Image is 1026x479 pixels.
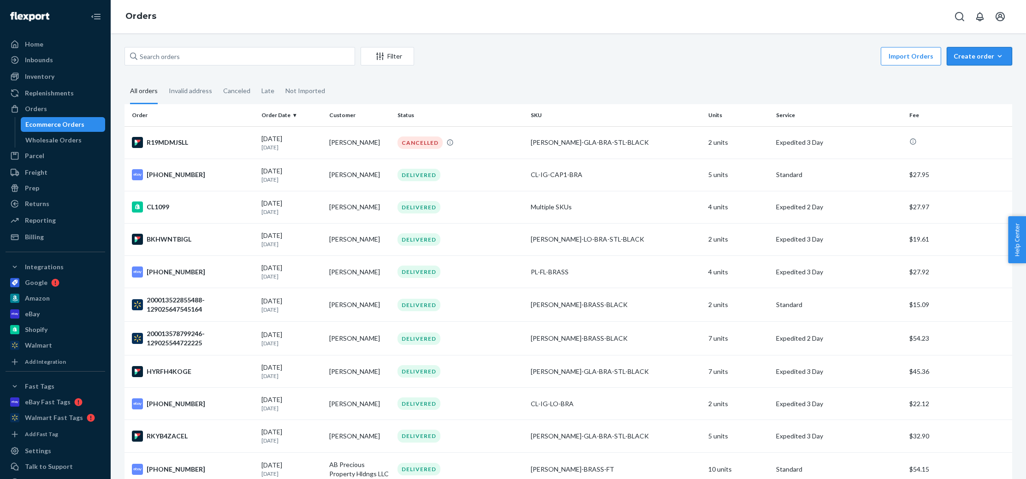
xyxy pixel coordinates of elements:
td: $45.36 [906,355,1012,388]
td: 4 units [705,191,773,223]
td: $32.90 [906,420,1012,452]
button: Integrations [6,260,105,274]
div: Freight [25,168,47,177]
div: [DATE] [261,330,322,347]
div: [DATE] [261,461,322,478]
div: Create order [954,52,1005,61]
td: 5 units [705,159,773,191]
div: Shopify [25,325,47,334]
th: Order [125,104,258,126]
p: [DATE] [261,306,322,313]
td: [PERSON_NAME] [326,355,394,388]
div: 200013522855488-129025647545164 [132,296,254,314]
div: R19MDMJSLL [132,137,254,148]
div: DELIVERED [397,397,440,410]
div: Not Imported [285,79,325,103]
p: Expedited 3 Day [776,367,902,376]
a: Home [6,37,105,52]
th: Service [772,104,906,126]
input: Search orders [125,47,355,65]
a: Wholesale Orders [21,133,106,148]
div: DELIVERED [397,299,440,311]
td: [PERSON_NAME] [326,420,394,452]
div: Invalid address [169,79,212,103]
div: Amazon [25,294,50,303]
td: [PERSON_NAME] [326,126,394,159]
div: [PERSON_NAME]-GLA-BRA-STL-BLACK [531,138,701,147]
td: [PERSON_NAME] [326,223,394,255]
p: [DATE] [261,143,322,151]
a: Amazon [6,291,105,306]
div: Add Integration [25,358,66,366]
div: [PHONE_NUMBER] [132,266,254,278]
p: Standard [776,465,902,474]
td: $22.12 [906,388,1012,420]
img: Flexport logo [10,12,49,21]
div: [PERSON_NAME]-BRASS-BLACK [531,334,701,343]
p: Expedited 3 Day [776,432,902,441]
div: Canceled [223,79,250,103]
a: Inventory [6,69,105,84]
button: Create order [947,47,1012,65]
a: Talk to Support [6,459,105,474]
p: Expedited 3 Day [776,138,902,147]
div: eBay [25,309,40,319]
div: [PERSON_NAME]-BRASS-FT [531,465,701,474]
td: [PERSON_NAME] [326,388,394,420]
div: Fast Tags [25,382,54,391]
td: $19.61 [906,223,1012,255]
a: Returns [6,196,105,211]
div: Inbounds [25,55,53,65]
div: Billing [25,232,44,242]
a: Replenishments [6,86,105,101]
div: CL-IG-CAP1-BRA [531,170,701,179]
td: 2 units [705,388,773,420]
button: Open notifications [971,7,989,26]
p: Expedited 3 Day [776,399,902,408]
td: 2 units [705,223,773,255]
p: [DATE] [261,372,322,380]
div: [PHONE_NUMBER] [132,398,254,409]
div: eBay Fast Tags [25,397,71,407]
th: SKU [527,104,705,126]
p: [DATE] [261,339,322,347]
a: Walmart Fast Tags [6,410,105,425]
p: [DATE] [261,176,322,183]
td: $27.95 [906,159,1012,191]
div: DELIVERED [397,233,440,246]
div: Inventory [25,72,54,81]
div: [DATE] [261,296,322,313]
div: Returns [25,199,49,208]
p: Expedited 2 Day [776,334,902,343]
div: [DATE] [261,427,322,444]
button: Close Navigation [87,7,105,26]
td: Multiple SKUs [527,191,705,223]
div: CANCELLED [397,136,443,149]
td: 5 units [705,420,773,452]
a: Ecommerce Orders [21,117,106,132]
div: Orders [25,104,47,113]
div: DELIVERED [397,365,440,378]
p: Standard [776,170,902,179]
button: Import Orders [881,47,941,65]
a: Google [6,275,105,290]
div: DELIVERED [397,201,440,213]
p: [DATE] [261,240,322,248]
td: $27.92 [906,256,1012,288]
div: Talk to Support [25,462,73,471]
div: Reporting [25,216,56,225]
th: Order Date [258,104,326,126]
div: Add Fast Tag [25,430,58,438]
button: Fast Tags [6,379,105,394]
div: [DATE] [261,199,322,216]
a: Prep [6,181,105,195]
a: Reporting [6,213,105,228]
a: Parcel [6,148,105,163]
div: [DATE] [261,166,322,183]
p: [DATE] [261,470,322,478]
div: [DATE] [261,134,322,151]
div: Parcel [25,151,44,160]
button: Help Center [1008,216,1026,263]
a: Billing [6,230,105,244]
